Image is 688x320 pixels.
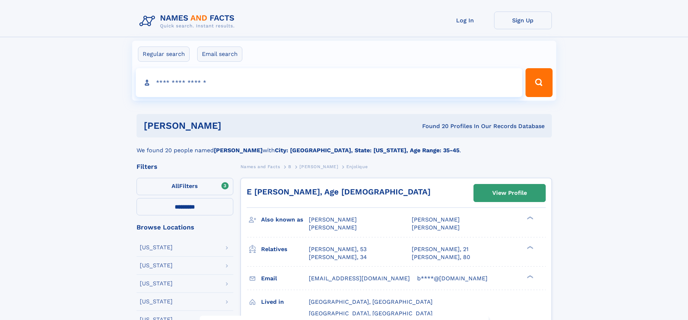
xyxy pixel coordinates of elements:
[140,263,173,268] div: [US_STATE]
[494,12,552,29] a: Sign Up
[322,122,545,130] div: Found 20 Profiles In Our Records Database
[197,47,242,62] label: Email search
[309,245,367,253] a: [PERSON_NAME], 53
[474,184,545,202] a: View Profile
[412,253,470,261] a: [PERSON_NAME], 80
[299,162,338,171] a: [PERSON_NAME]
[137,12,241,31] img: Logo Names and Facts
[261,272,309,285] h3: Email
[309,310,433,317] span: [GEOGRAPHIC_DATA], [GEOGRAPHIC_DATA]
[309,298,433,305] span: [GEOGRAPHIC_DATA], [GEOGRAPHIC_DATA]
[136,68,523,97] input: search input
[137,224,233,231] div: Browse Locations
[288,162,291,171] a: B
[140,245,173,250] div: [US_STATE]
[140,281,173,286] div: [US_STATE]
[412,245,468,253] a: [PERSON_NAME], 21
[436,12,494,29] a: Log In
[412,224,460,231] span: [PERSON_NAME]
[138,47,190,62] label: Regular search
[525,274,534,279] div: ❯
[309,224,357,231] span: [PERSON_NAME]
[525,245,534,250] div: ❯
[172,183,179,189] span: All
[346,164,368,169] span: Enjolique
[309,275,410,282] span: [EMAIL_ADDRESS][DOMAIN_NAME]
[288,164,291,169] span: B
[525,68,552,97] button: Search Button
[261,214,309,226] h3: Also known as
[275,147,459,154] b: City: [GEOGRAPHIC_DATA], State: [US_STATE], Age Range: 35-45
[144,121,322,130] h1: [PERSON_NAME]
[137,178,233,195] label: Filters
[214,147,263,154] b: [PERSON_NAME]
[140,299,173,304] div: [US_STATE]
[261,296,309,308] h3: Lived in
[412,216,460,223] span: [PERSON_NAME]
[137,137,552,155] div: We found 20 people named with .
[309,253,367,261] a: [PERSON_NAME], 34
[299,164,338,169] span: [PERSON_NAME]
[309,216,357,223] span: [PERSON_NAME]
[492,185,527,201] div: View Profile
[137,163,233,170] div: Filters
[261,243,309,255] h3: Relatives
[241,162,280,171] a: Names and Facts
[247,187,430,196] a: E [PERSON_NAME], Age [DEMOGRAPHIC_DATA]
[525,216,534,220] div: ❯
